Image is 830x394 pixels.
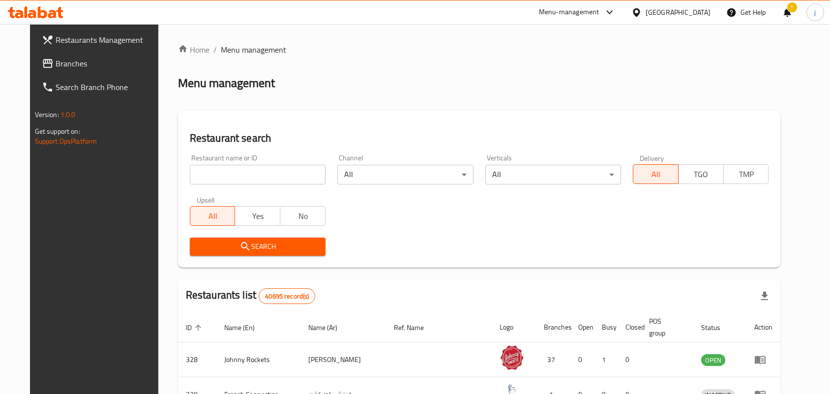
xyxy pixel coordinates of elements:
[259,292,315,301] span: 40695 record(s)
[308,322,350,333] span: Name (Ar)
[280,206,326,226] button: No
[178,75,275,91] h2: Menu management
[723,164,769,184] button: TMP
[633,164,679,184] button: All
[259,288,315,304] div: Total records count
[485,165,621,184] div: All
[190,165,326,184] input: Search for restaurant name or ID..
[701,322,733,333] span: Status
[284,209,322,223] span: No
[649,315,682,339] span: POS group
[394,322,437,333] span: Ref. Name
[190,238,326,256] button: Search
[594,342,618,377] td: 1
[186,322,205,333] span: ID
[492,312,536,342] th: Logo
[60,108,76,121] span: 1.0.0
[701,355,725,366] span: OPEN
[570,342,594,377] td: 0
[640,154,664,161] label: Delivery
[682,167,720,182] span: TGO
[570,312,594,342] th: Open
[197,196,215,203] label: Upsell
[753,284,776,308] div: Export file
[178,342,216,377] td: 328
[198,241,318,253] span: Search
[500,345,524,370] img: Johnny Rockets
[814,7,816,18] span: j
[618,342,641,377] td: 0
[186,288,316,304] h2: Restaurants list
[300,342,386,377] td: [PERSON_NAME]
[224,322,267,333] span: Name (En)
[190,131,769,146] h2: Restaurant search
[34,52,169,75] a: Branches
[221,44,286,56] span: Menu management
[746,312,780,342] th: Action
[56,34,161,46] span: Restaurants Management
[190,206,236,226] button: All
[754,354,772,365] div: Menu
[536,342,570,377] td: 37
[536,312,570,342] th: Branches
[239,209,276,223] span: Yes
[34,75,169,99] a: Search Branch Phone
[618,312,641,342] th: Closed
[594,312,618,342] th: Busy
[34,28,169,52] a: Restaurants Management
[678,164,724,184] button: TGO
[56,58,161,69] span: Branches
[728,167,765,182] span: TMP
[235,206,280,226] button: Yes
[637,167,675,182] span: All
[213,44,217,56] li: /
[56,81,161,93] span: Search Branch Phone
[216,342,301,377] td: Johnny Rockets
[178,44,209,56] a: Home
[35,135,97,148] a: Support.OpsPlatform
[539,6,599,18] div: Menu-management
[194,209,232,223] span: All
[178,44,781,56] nav: breadcrumb
[35,125,80,138] span: Get support on:
[646,7,711,18] div: [GEOGRAPHIC_DATA]
[35,108,59,121] span: Version:
[337,165,473,184] div: All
